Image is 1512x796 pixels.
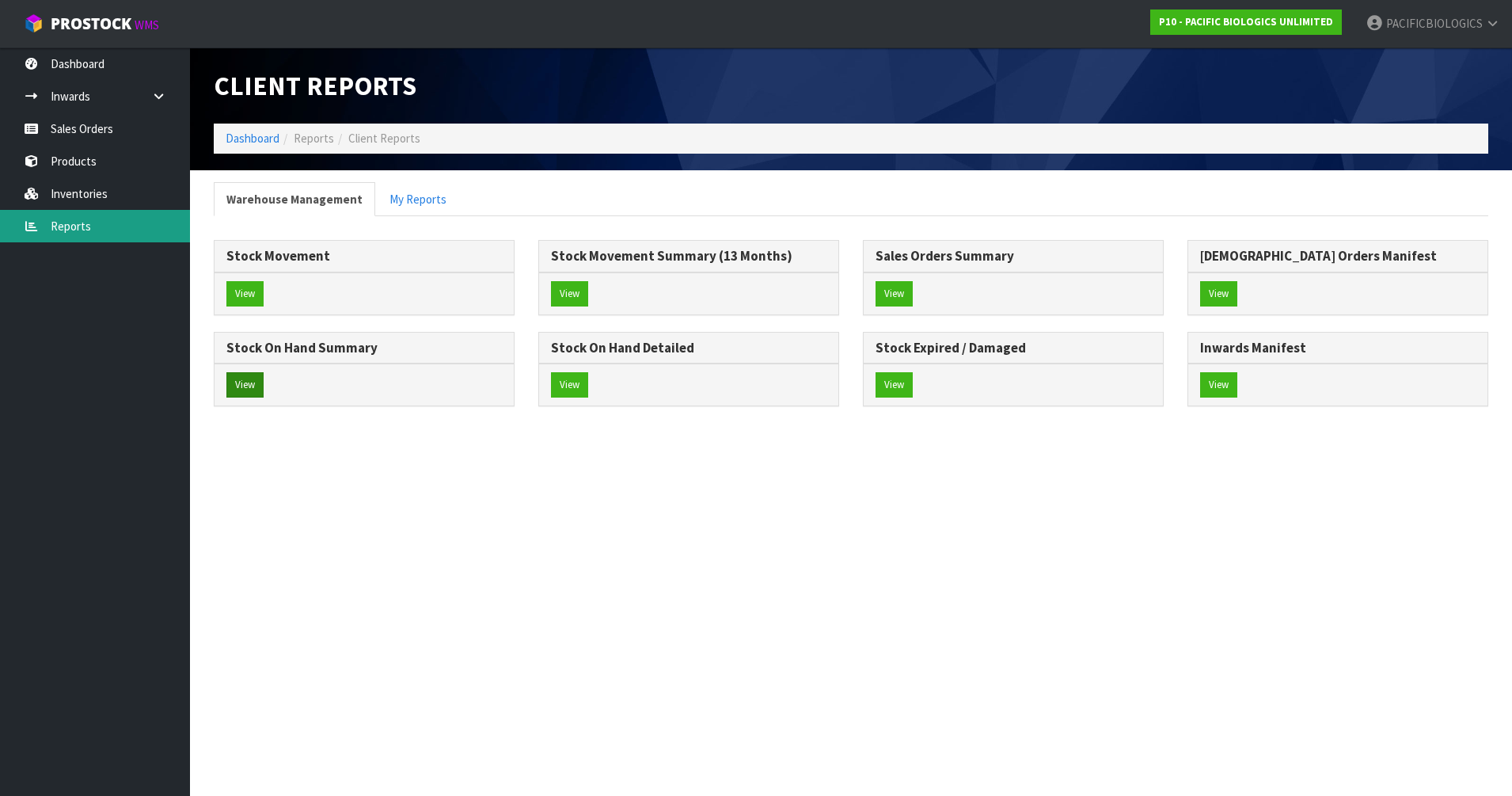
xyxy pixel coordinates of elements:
span: Client Reports [348,131,420,146]
h3: Stock On Hand Detailed [551,341,826,356]
span: Reports [294,131,334,146]
span: Client Reports [214,69,416,102]
h3: Stock On Hand Summary [226,341,502,356]
button: View [1200,281,1237,307]
a: Warehouse Management [214,182,375,216]
strong: P10 - PACIFIC BIOLOGICS UNLIMITED [1159,15,1333,29]
h3: Inwards Manifest [1200,341,1476,356]
h3: Stock Expired / Damaged [876,341,1151,356]
button: View [1200,372,1237,398]
a: My Reports [377,182,459,216]
button: View [226,372,264,398]
a: Dashboard [226,131,279,146]
h3: Sales Orders Summary [876,249,1151,264]
span: ProStock [51,13,131,34]
img: cube-alt.png [24,13,44,33]
button: View [226,281,264,307]
span: PACIFICBIOLOGICS [1386,16,1483,31]
h3: Stock Movement Summary (13 Months) [551,249,826,264]
button: View [876,372,913,398]
small: WMS [135,17,159,32]
h3: Stock Movement [226,249,502,264]
button: View [551,372,588,398]
h3: [DEMOGRAPHIC_DATA] Orders Manifest [1200,249,1476,264]
button: View [876,281,913,307]
button: View [551,281,588,307]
